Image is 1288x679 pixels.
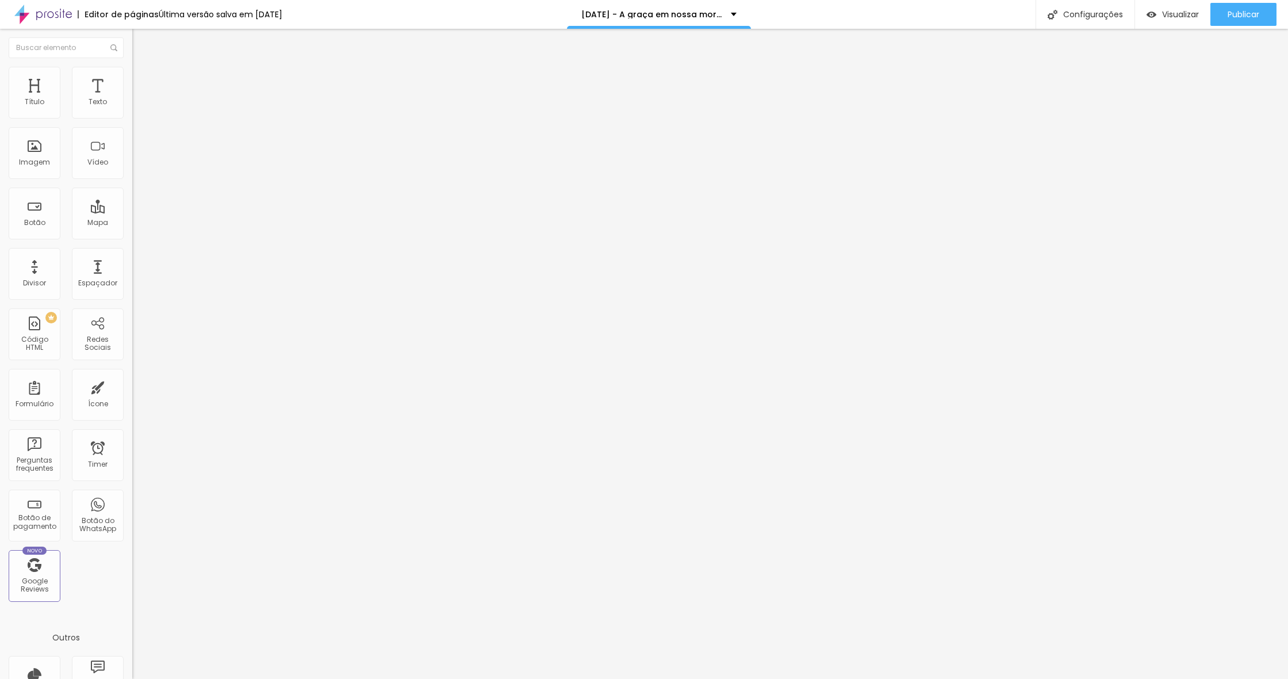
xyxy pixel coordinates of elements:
div: Imagem [19,158,50,166]
div: Perguntas frequentes [11,456,57,473]
div: Espaçador [78,279,117,287]
div: Mapa [87,219,108,227]
button: Visualizar [1135,3,1210,26]
span: Publicar [1228,10,1259,19]
span: Visualizar [1162,10,1199,19]
div: Formulário [16,400,53,408]
div: Novo [22,547,47,555]
div: Botão [24,219,45,227]
div: Botão do WhatsApp [75,517,120,533]
p: [DATE] - A graça em nossa morada [581,10,722,18]
img: Icone [110,44,117,51]
div: Botão de pagamento [11,514,57,531]
button: Publicar [1210,3,1276,26]
div: Divisor [23,279,46,287]
div: Vídeo [87,158,108,166]
iframe: Editor [132,29,1288,679]
div: Última versão salva em [DATE] [159,10,282,18]
div: Google Reviews [11,577,57,594]
div: Redes Sociais [75,335,120,352]
div: Editor de páginas [78,10,159,18]
div: Timer [88,460,108,468]
div: Código HTML [11,335,57,352]
img: view-1.svg [1147,10,1156,20]
div: Título [25,98,44,106]
div: Ícone [88,400,108,408]
img: Icone [1048,10,1057,20]
div: Texto [89,98,107,106]
input: Buscar elemento [9,37,124,58]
